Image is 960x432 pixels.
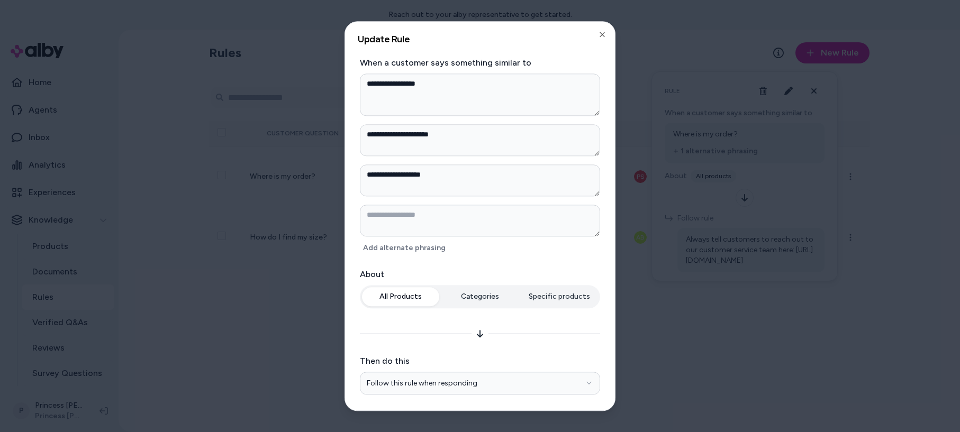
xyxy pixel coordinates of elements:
[358,34,602,44] h2: Update Rule
[362,287,439,306] button: All Products
[441,287,519,306] button: Categories
[521,287,598,306] button: Specific products
[360,241,449,255] button: Add alternate phrasing
[360,268,600,281] label: About
[360,57,600,69] label: When a customer says something similar to
[360,355,600,367] label: Then do this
